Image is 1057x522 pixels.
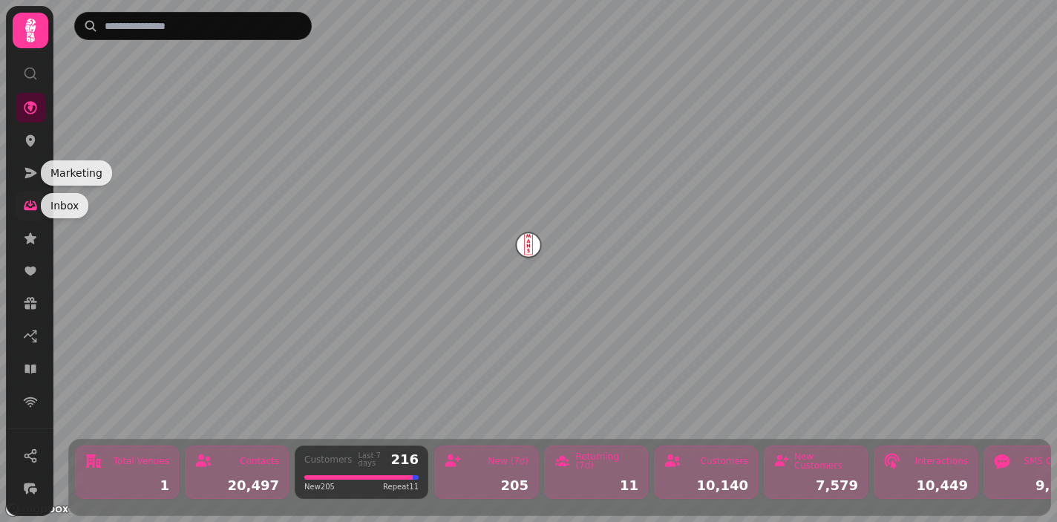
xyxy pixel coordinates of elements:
button: Mans Market [517,233,540,257]
div: 10,140 [664,479,748,492]
div: Inbox [41,193,88,218]
div: New (7d) [488,457,528,466]
div: 7,579 [773,479,858,492]
div: Returning (7d) [575,452,638,470]
div: 216 [390,453,419,466]
div: Customers [304,455,353,464]
a: Mapbox logo [4,500,70,518]
span: Repeat 11 [383,481,419,492]
div: Interactions [915,457,968,466]
div: 205 [444,479,528,492]
div: Marketing [41,160,112,186]
div: Map marker [517,233,540,261]
div: Last 7 days [359,452,385,467]
div: Total Venues [114,457,169,466]
div: Customers [700,457,748,466]
div: Contacts [240,457,279,466]
div: 10,449 [883,479,968,492]
div: 20,497 [194,479,279,492]
span: New 205 [304,481,335,492]
div: New Customers [794,452,858,470]
div: 11 [554,479,638,492]
div: 1 [85,479,169,492]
